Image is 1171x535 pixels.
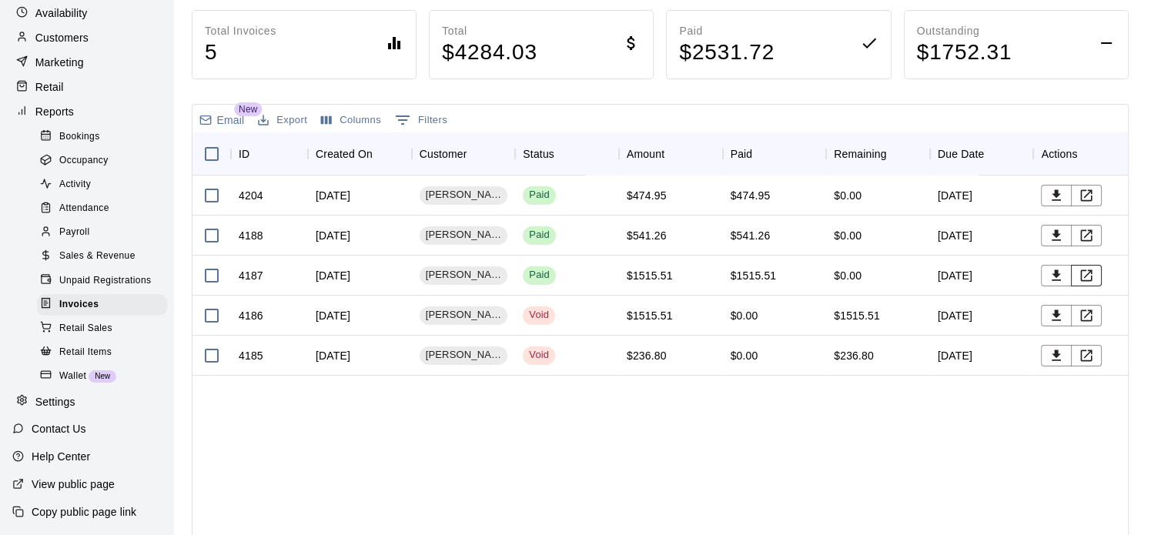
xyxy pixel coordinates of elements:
button: Select columns [317,109,385,132]
button: Download PDF [1041,225,1072,246]
div: [PERSON_NAME] [420,346,508,365]
div: Paid [529,268,550,283]
span: Payroll [59,225,89,240]
button: View Invoice [1071,345,1102,366]
p: Contact Us [32,421,86,436]
button: Sort [984,143,1005,165]
div: Paid [529,228,550,242]
span: [PERSON_NAME] [420,228,508,242]
button: Sort [886,143,908,165]
div: $0.00 [731,348,758,363]
span: Unpaid Registrations [59,273,151,289]
a: Retail Items [37,340,173,364]
button: View Invoice [1071,305,1102,326]
div: Retail Items [37,342,167,363]
div: Payroll [37,222,167,243]
button: Sort [1077,143,1099,165]
button: View Invoice [1071,225,1102,246]
a: Marketing [12,51,161,74]
div: Void [529,308,549,323]
div: Customers [12,26,161,49]
span: [PERSON_NAME] [420,188,508,202]
div: Created On [316,132,373,176]
h4: $ 4284.03 [442,39,537,66]
div: Paid [723,132,827,176]
a: Availability [12,2,161,25]
button: Sort [554,143,576,165]
span: Bookings [59,129,100,145]
div: WalletNew [37,366,167,387]
div: Amount [627,132,664,176]
div: $1515.51 [627,268,673,283]
div: $0.00 [834,268,862,283]
p: View public page [32,476,115,492]
div: Remaining [826,132,930,176]
div: Activity [37,174,167,196]
div: [DATE] [308,336,412,376]
p: Outstanding [917,23,1012,39]
div: $1515.51 [731,268,777,283]
h4: $ 2531.72 [679,39,775,66]
span: Sales & Revenue [59,249,136,264]
a: Payroll [37,221,173,245]
div: $474.95 [627,188,667,203]
div: Bookings [37,126,167,148]
p: Help Center [32,449,90,464]
div: [DATE] [930,176,1034,216]
div: $541.26 [731,228,771,243]
a: Bookings [37,125,173,149]
div: [DATE] [308,256,412,296]
button: Show filters [391,108,451,132]
div: [DATE] [930,336,1034,376]
a: Retail [12,75,161,99]
p: Reports [35,104,74,119]
a: Settings [12,390,161,413]
a: Attendance [37,197,173,221]
div: ID [231,132,308,176]
div: 4186 [239,308,263,323]
span: Invoices [59,297,99,313]
span: [PERSON_NAME] [420,268,508,283]
div: Customer [420,132,467,176]
div: $541.26 [627,228,667,243]
a: Unpaid Registrations [37,269,173,293]
div: $474.95 [731,188,771,203]
a: Occupancy [37,149,173,172]
div: [DATE] [930,216,1034,256]
button: Sort [664,143,686,165]
div: Amount [619,132,723,176]
div: [DATE] [930,296,1034,336]
div: Status [523,132,554,176]
span: [PERSON_NAME] [420,308,508,323]
div: Actions [1041,132,1077,176]
p: Email [217,112,245,128]
div: Occupancy [37,150,167,172]
button: Download PDF [1041,345,1072,366]
a: Sales & Revenue [37,245,173,269]
button: Sort [467,143,489,165]
p: Settings [35,394,75,410]
button: Download PDF [1041,265,1072,286]
div: Customer [412,132,516,176]
p: Marketing [35,55,84,70]
div: Sales & Revenue [37,246,167,267]
div: Unpaid Registrations [37,270,167,292]
div: Created On [308,132,412,176]
div: Retail Sales [37,318,167,339]
div: ID [239,132,249,176]
div: [PERSON_NAME] [420,186,508,205]
span: New [234,102,262,116]
div: $236.80 [834,348,874,363]
div: Paid [529,188,550,202]
p: Retail [35,79,64,95]
div: Status [515,132,619,176]
div: 4188 [239,228,263,243]
button: Download PDF [1041,305,1072,326]
button: Sort [373,143,394,165]
span: Activity [59,177,91,192]
button: Email [196,109,248,131]
div: Paid [731,132,753,176]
